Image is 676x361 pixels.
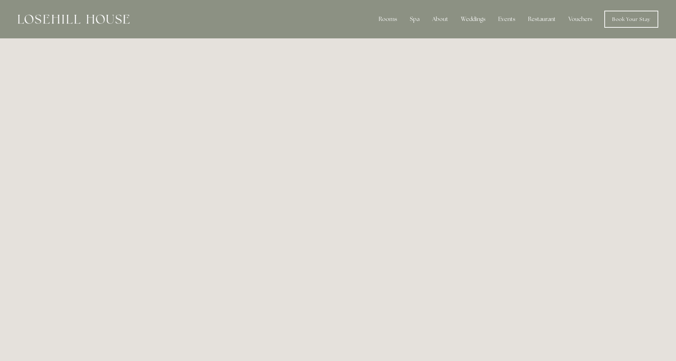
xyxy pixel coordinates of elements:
[563,12,598,26] a: Vouchers
[455,12,491,26] div: Weddings
[522,12,561,26] div: Restaurant
[427,12,454,26] div: About
[404,12,425,26] div: Spa
[18,15,130,24] img: Losehill House
[373,12,403,26] div: Rooms
[493,12,521,26] div: Events
[604,11,658,28] a: Book Your Stay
